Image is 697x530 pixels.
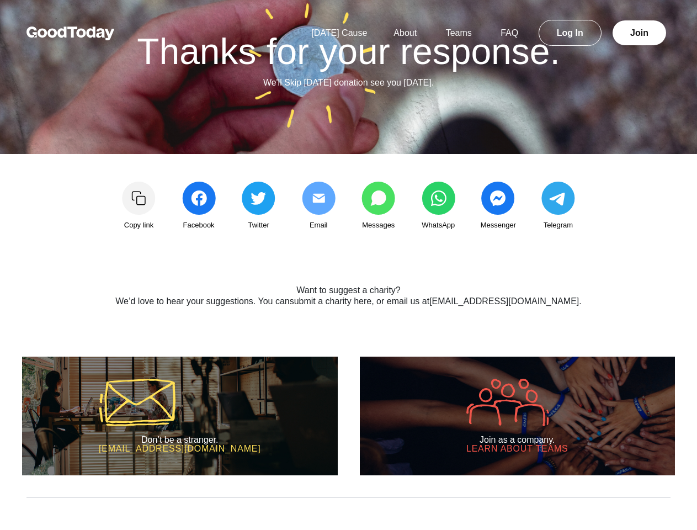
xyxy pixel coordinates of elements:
h2: Want to suggest a charity? [75,285,623,295]
span: Twitter [248,219,269,231]
span: Telegram [544,219,573,231]
img: share_messages-3b1fb8c04668ff7766dd816aae91723b8c2b0b6fc9585005e55ff97ac9a0ace1.svg [361,182,395,215]
a: Messenger [471,182,526,231]
a: Facebook [171,182,226,231]
a: Join [613,20,666,45]
a: Log In [539,20,602,46]
img: share_email2-0c4679e4b4386d6a5b86d8c72d62db284505652625843b8f2b6952039b23a09d.svg [302,182,336,215]
span: Email [310,219,328,231]
a: FAQ [487,28,531,38]
img: icon-company-9005efa6fbb31de5087adda016c9bae152a033d430c041dc1efcb478492f602d.svg [466,379,549,426]
img: icon-mail-5a43aaca37e600df00e56f9b8d918e47a1bfc3b774321cbcea002c40666e291d.svg [99,379,175,426]
img: share_telegram-202ce42bf2dc56a75ae6f480dc55a76afea62cc0f429ad49403062cf127563fc.svg [541,182,575,215]
img: share_whatsapp-5443f3cdddf22c2a0b826378880ed971e5ae1b823a31c339f5b218d16a196cbc.svg [422,182,455,215]
a: Email [291,182,346,231]
a: WhatsApp [411,182,466,231]
img: Copy link [122,182,156,215]
h2: Join as a company. [466,435,568,445]
img: share_messenger-c45e1c7bcbce93979a22818f7576546ad346c06511f898ed389b6e9c643ac9fb.svg [481,182,515,215]
img: GoodToday [26,26,115,40]
a: Don’t be a stranger. [EMAIL_ADDRESS][DOMAIN_NAME] [22,357,338,475]
span: Messenger [481,219,516,231]
a: [DATE] Cause [298,28,380,38]
a: Copy link [111,182,167,231]
a: Teams [433,28,485,38]
h3: Learn about Teams [466,444,568,453]
a: About [380,28,430,38]
h2: Don’t be a stranger. [99,435,261,445]
img: share_twitter-4edeb73ec953106eaf988c2bc856af36d9939993d6d052e2104170eae85ec90a.svg [242,182,275,215]
p: We’d love to hear your suggestions. You can , or email us at . [75,295,623,308]
a: [EMAIL_ADDRESS][DOMAIN_NAME] [429,296,579,306]
img: share_facebook-c991d833322401cbb4f237049bfc194d63ef308eb3503c7c3024a8cbde471ffb.svg [182,182,216,215]
a: Join as a company. Learn about Teams [360,357,675,475]
span: Messages [362,219,395,231]
a: Twitter [231,182,286,231]
h1: Thanks for your response. [35,33,662,70]
span: Copy link [124,219,153,231]
span: WhatsApp [422,219,455,231]
a: Telegram [530,182,586,231]
h3: [EMAIL_ADDRESS][DOMAIN_NAME] [99,444,261,453]
a: submit a charity here [290,296,372,306]
a: Messages [351,182,406,231]
span: Facebook [183,219,215,231]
